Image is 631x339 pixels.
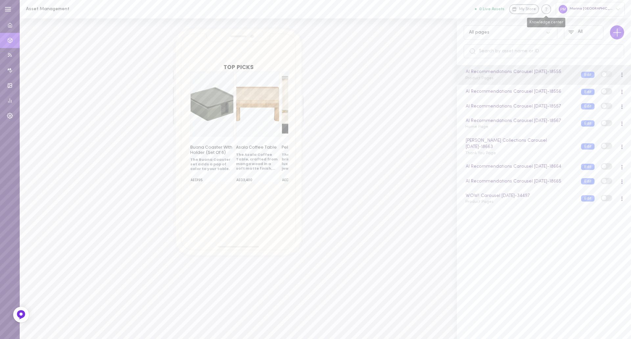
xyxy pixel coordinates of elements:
[190,177,197,182] span: AED
[581,195,595,202] button: Edit
[190,64,288,70] h2: TOP PICKS
[541,4,551,14] div: Knowledge center
[509,4,539,14] a: My Store
[464,192,575,200] div: WOW! Carousel [DATE] - 34497
[465,76,494,80] span: Product Pages
[519,7,536,12] span: My Store
[581,143,595,150] button: Edit
[243,177,252,182] span: 3,400
[236,145,279,150] h3: Asala Coffee Table
[469,30,489,35] div: All pages
[556,2,625,16] div: Marina [GEOGRAPHIC_DATA]
[464,103,575,110] div: AI Recommendations Carousel [DATE] - 18557
[281,145,325,150] h3: Pelle Raffia Box
[465,151,496,155] span: Thank You Page
[464,117,575,125] div: AI Recommendations Carousel [DATE] - 18567
[281,72,325,182] div: Shop Now
[236,152,279,170] h4: The Asala Coffee Table, crafted from mango wood in a soft matte finish, offers a natural, earthy ...
[581,103,595,109] button: Edit
[464,44,624,58] input: Search by asset name or ID
[465,200,494,204] span: Product Pages
[464,178,575,185] div: AI Recommendations Carousel [DATE] - 18665
[190,72,233,182] div: Shop Now
[281,152,325,170] h4: The Pelle Raffia Box brings a touch of luxury to your jewelry
[190,157,233,171] h4: The Buana Coaster set adds a pop of color to your table.
[464,163,575,170] div: AI Recommendations Carousel [DATE] - 18664
[16,310,26,320] img: Feedback Button
[464,137,575,151] div: [PERSON_NAME] Collections Carousel [DATE] - 18663
[464,68,575,76] div: AI Recommendations Carousel [DATE] - 18555
[190,145,233,155] h3: Buana Coaster With Holder (Set Of 6)
[236,177,243,182] span: AED
[581,120,595,127] button: Edit
[464,88,575,95] div: AI Recommendations Carousel [DATE] - 18556
[465,125,488,129] span: Home Page
[564,25,603,39] button: All
[197,177,202,182] span: 195
[236,72,279,182] div: Shop Now
[282,177,289,182] span: AED
[581,89,595,95] button: Edit
[581,72,595,78] button: Edit
[26,7,134,12] h1: Asset Management
[581,178,595,184] button: Edit
[475,7,504,11] button: 0 Live Assets
[475,7,509,12] a: 0 Live Assets
[581,164,595,170] button: Edit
